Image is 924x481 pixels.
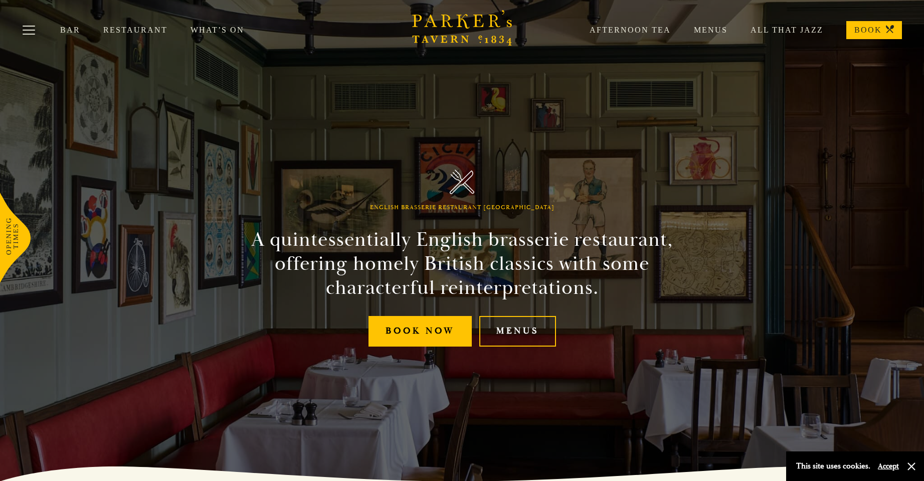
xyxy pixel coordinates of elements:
button: Close and accept [906,461,916,471]
h2: A quintessentially English brasserie restaurant, offering homely British classics with some chara... [234,228,691,300]
p: This site uses cookies. [796,459,870,473]
button: Accept [878,461,899,471]
h1: English Brasserie Restaurant [GEOGRAPHIC_DATA] [370,204,555,211]
img: Parker's Tavern Brasserie Cambridge [450,170,474,194]
a: Menus [479,316,556,347]
a: Book Now [368,316,472,347]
